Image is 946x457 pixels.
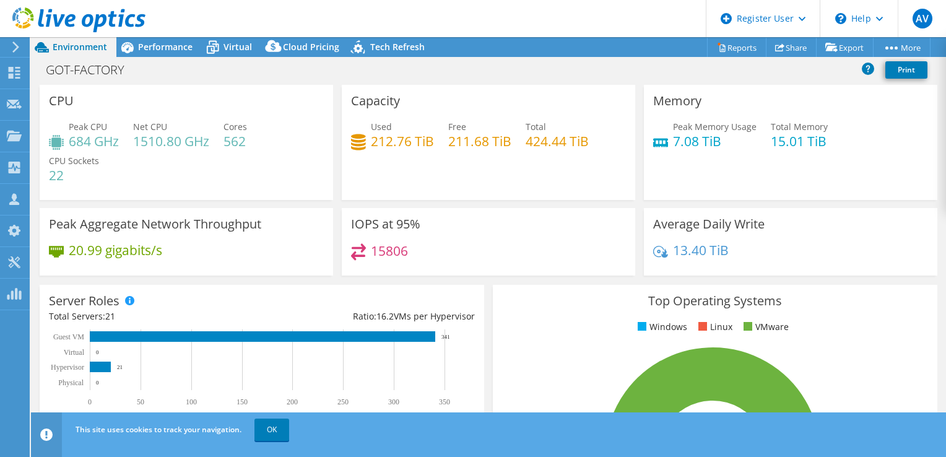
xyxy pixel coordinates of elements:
[49,217,261,231] h3: Peak Aggregate Network Throughput
[371,121,392,133] span: Used
[441,334,450,340] text: 341
[254,419,289,441] a: OK
[69,243,162,257] h4: 20.99 gigabits/s
[740,320,789,334] li: VMware
[223,41,252,53] span: Virtual
[526,134,589,148] h4: 424.44 TiB
[64,348,85,357] text: Virtual
[49,310,262,323] div: Total Servers:
[76,424,241,435] span: This site uses cookies to track your navigation.
[137,398,144,406] text: 50
[351,94,400,108] h3: Capacity
[96,380,99,386] text: 0
[53,333,84,341] text: Guest VM
[707,38,766,57] a: Reports
[138,41,193,53] span: Performance
[117,364,123,370] text: 21
[371,134,434,148] h4: 212.76 TiB
[448,121,466,133] span: Free
[283,41,339,53] span: Cloud Pricing
[439,398,450,406] text: 350
[262,310,475,323] div: Ratio: VMs per Hypervisor
[388,398,399,406] text: 300
[96,349,99,355] text: 0
[371,244,408,258] h4: 15806
[53,41,107,53] span: Environment
[673,121,757,133] span: Peak Memory Usage
[88,398,92,406] text: 0
[223,121,247,133] span: Cores
[673,134,757,148] h4: 7.08 TiB
[133,134,209,148] h4: 1510.80 GHz
[376,310,394,322] span: 16.2
[236,398,248,406] text: 150
[771,121,828,133] span: Total Memory
[885,61,927,79] a: Print
[49,94,74,108] h3: CPU
[69,134,119,148] h4: 684 GHz
[337,398,349,406] text: 250
[766,38,817,57] a: Share
[913,9,932,28] span: AV
[186,398,197,406] text: 100
[351,217,420,231] h3: IOPS at 95%
[771,134,828,148] h4: 15.01 TiB
[653,94,701,108] h3: Memory
[105,310,115,322] span: 21
[526,121,546,133] span: Total
[816,38,874,57] a: Export
[673,243,729,257] h4: 13.40 TiB
[653,217,765,231] h3: Average Daily Write
[695,320,732,334] li: Linux
[58,378,84,387] text: Physical
[635,320,687,334] li: Windows
[448,134,511,148] h4: 211.68 TiB
[835,13,846,24] svg: \n
[49,168,99,182] h4: 22
[69,121,107,133] span: Peak CPU
[51,363,84,372] text: Hypervisor
[223,134,247,148] h4: 562
[49,155,99,167] span: CPU Sockets
[287,398,298,406] text: 200
[40,63,144,77] h1: GOT-FACTORY
[133,121,167,133] span: Net CPU
[873,38,931,57] a: More
[49,294,119,308] h3: Server Roles
[370,41,425,53] span: Tech Refresh
[502,294,928,308] h3: Top Operating Systems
